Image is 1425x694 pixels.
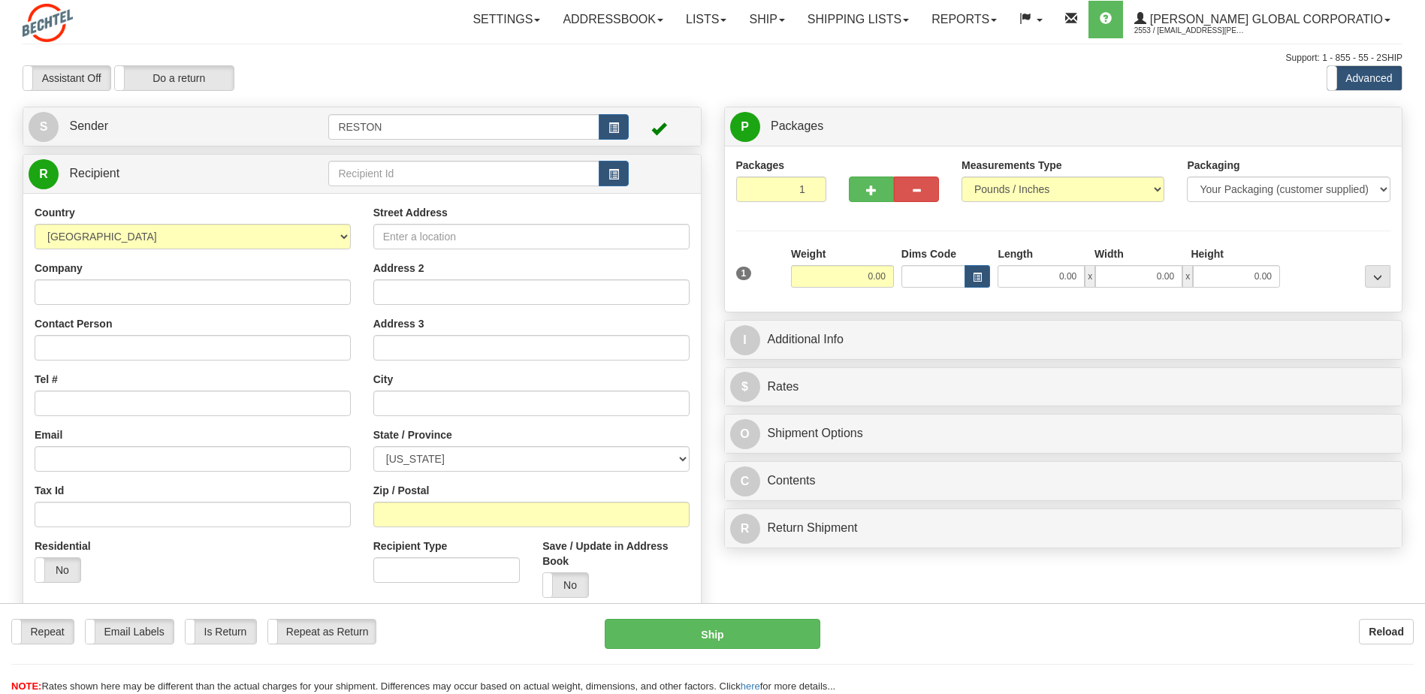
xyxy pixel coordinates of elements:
a: Addressbook [551,1,675,38]
span: x [1085,265,1095,288]
label: Country [35,205,75,220]
span: Packages [771,119,823,132]
a: Settings [461,1,551,38]
label: Company [35,261,83,276]
span: S [29,112,59,142]
label: Packaging [1187,158,1239,173]
span: P [730,112,760,142]
label: State / Province [373,427,452,442]
span: C [730,466,760,496]
label: Measurements Type [962,158,1062,173]
label: Tax Id [35,483,64,498]
a: OShipment Options [730,418,1397,449]
button: Reload [1359,619,1414,644]
label: Width [1094,246,1124,261]
span: x [1182,265,1193,288]
a: Lists [675,1,738,38]
span: 2553 / [EMAIL_ADDRESS][PERSON_NAME][DOMAIN_NAME] [1134,23,1247,38]
a: S Sender [29,111,328,142]
label: Contact Person [35,316,112,331]
input: Recipient Id [328,161,599,186]
label: Height [1191,246,1224,261]
label: No [543,573,588,597]
span: Sender [69,119,108,132]
a: CContents [730,466,1397,496]
label: Is Return [186,620,256,644]
a: $Rates [730,372,1397,403]
a: Ship [738,1,796,38]
label: Save / Update in Address Book [542,539,689,569]
label: Do a return [115,66,234,90]
span: O [730,419,760,449]
label: Tel # [35,372,58,387]
a: RReturn Shipment [730,513,1397,544]
div: Support: 1 - 855 - 55 - 2SHIP [23,52,1402,65]
label: Repeat [12,620,74,644]
label: Dims Code [901,246,956,261]
label: Zip / Postal [373,483,430,498]
a: R Recipient [29,158,295,189]
span: R [730,514,760,544]
label: Repeat as Return [268,620,376,644]
span: Recipient [69,167,119,180]
div: ... [1365,265,1390,288]
label: Residential [35,539,91,554]
img: logo2553.jpg [23,4,73,42]
span: NOTE: [11,680,41,692]
input: Enter a location [373,224,690,249]
label: Email Labels [86,620,174,644]
a: Reports [920,1,1008,38]
label: Packages [736,158,785,173]
span: 1 [736,267,752,280]
b: Reload [1369,626,1404,638]
a: [PERSON_NAME] Global Corporatio 2553 / [EMAIL_ADDRESS][PERSON_NAME][DOMAIN_NAME] [1123,1,1402,38]
label: Length [998,246,1033,261]
label: No [35,558,80,582]
a: Shipping lists [796,1,920,38]
label: Assistant Off [23,66,110,90]
a: P Packages [730,111,1397,142]
span: I [730,325,760,355]
a: IAdditional Info [730,324,1397,355]
a: here [741,680,760,692]
span: $ [730,372,760,402]
iframe: chat widget [1390,270,1423,424]
label: Address 3 [373,316,424,331]
label: Advanced [1327,66,1402,90]
label: Street Address [373,205,448,220]
label: City [373,372,393,387]
input: Sender Id [328,114,599,140]
label: Weight [791,246,826,261]
label: Address 2 [373,261,424,276]
span: [PERSON_NAME] Global Corporatio [1146,13,1383,26]
label: Email [35,427,62,442]
label: Recipient Type [373,539,448,554]
span: R [29,159,59,189]
button: Ship [605,619,820,649]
